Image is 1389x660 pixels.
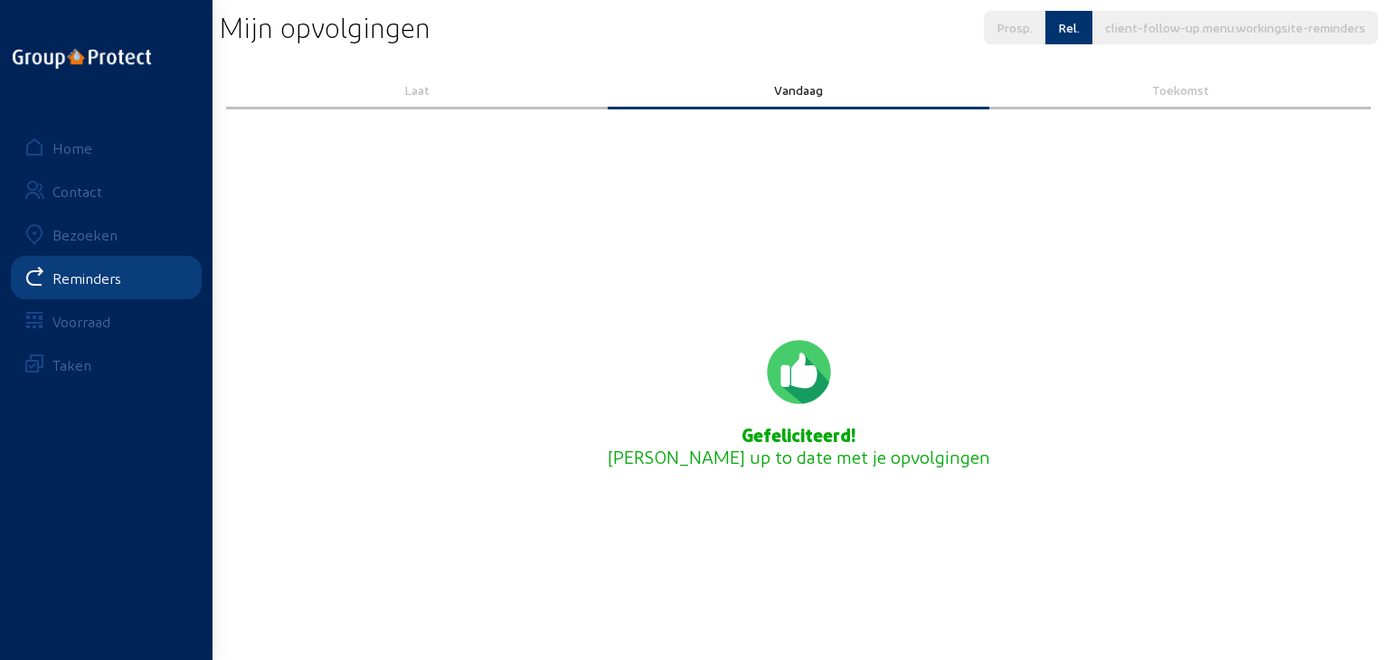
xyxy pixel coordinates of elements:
[620,82,977,98] div: Vandaag
[11,256,202,299] a: Reminders
[11,126,202,169] a: Home
[52,139,92,156] div: Home
[742,424,856,446] strong: Gefeliciteerd!
[239,82,595,98] div: Laat
[52,226,118,243] div: Bezoeken
[52,313,110,330] div: Voorraad
[997,20,1033,35] div: Prosp.
[219,11,430,43] h2: Mijn opvolgingen
[11,212,202,256] a: Bezoeken
[1058,20,1080,35] div: Rel.
[11,299,202,343] a: Voorraad
[52,356,91,373] div: Taken
[11,169,202,212] a: Contact
[13,49,151,69] img: logo-oneline.png
[52,269,121,287] div: Reminders
[226,424,1371,467] div: [PERSON_NAME] up to date met je opvolgingen
[52,183,102,200] div: Contact
[11,343,202,386] a: Taken
[1105,20,1365,35] div: client-follow-up.menu.workingsite-reminders
[1002,82,1358,98] div: Toekomst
